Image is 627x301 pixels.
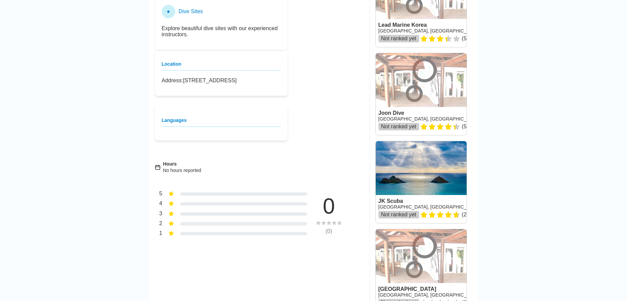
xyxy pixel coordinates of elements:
[303,228,354,234] div: ( 0 )
[155,220,162,229] div: 2
[162,25,281,38] p: Explore beautiful dive sites with our experienced instructors.
[155,190,162,199] div: 5
[162,61,281,71] h3: Location
[179,8,203,15] h3: Dive Sites
[163,167,201,174] div: No hours reported
[163,161,177,167] span: Hours
[155,210,162,219] div: 3
[488,7,620,264] iframe: Dialog na Mag-sign in gamit ang Google
[155,200,162,209] div: 4
[162,78,281,84] p: [STREET_ADDRESS]
[162,78,183,83] strong: Address:
[162,5,175,18] div: ●
[303,195,354,217] div: 0
[155,230,162,238] div: 1
[162,117,281,127] h3: Languages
